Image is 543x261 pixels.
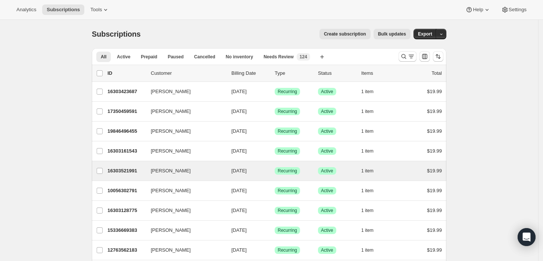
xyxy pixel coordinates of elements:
span: [DATE] [231,208,247,213]
span: Export [418,31,432,37]
span: 1 item [361,168,374,174]
span: [PERSON_NAME] [151,108,191,115]
span: [DATE] [231,168,247,174]
span: $19.99 [427,227,442,233]
span: Needs Review [263,54,294,60]
span: [PERSON_NAME] [151,88,191,95]
button: Customize table column order and visibility [419,51,430,62]
button: Help [461,4,495,15]
span: All [101,54,106,60]
button: 1 item [361,86,382,97]
span: Recurring [278,227,297,233]
span: Active [321,188,333,194]
span: Active [321,108,333,114]
span: Recurring [278,108,297,114]
span: Active [321,247,333,253]
div: Items [361,70,399,77]
button: 1 item [361,225,382,236]
p: Total [432,70,442,77]
span: [PERSON_NAME] [151,246,191,254]
button: Tools [86,4,114,15]
span: Recurring [278,89,297,95]
span: Recurring [278,188,297,194]
span: [DATE] [231,128,247,134]
button: 1 item [361,146,382,156]
div: 16303161543[PERSON_NAME][DATE]SuccessRecurringSuccessActive1 item$19.99 [107,146,442,156]
button: Create new view [316,52,328,62]
span: $19.99 [427,188,442,193]
div: 10056302791[PERSON_NAME][DATE]SuccessRecurringSuccessActive1 item$19.99 [107,185,442,196]
span: $19.99 [427,208,442,213]
p: Billing Date [231,70,269,77]
span: [DATE] [231,227,247,233]
span: [PERSON_NAME] [151,128,191,135]
span: Create subscription [324,31,366,37]
span: 1 item [361,108,374,114]
span: Active [321,227,333,233]
p: 17350459591 [107,108,145,115]
span: [DATE] [231,247,247,253]
span: Subscriptions [92,30,141,38]
span: [PERSON_NAME] [151,207,191,214]
span: Active [321,89,333,95]
span: Subscriptions [47,7,80,13]
span: [PERSON_NAME] [151,147,191,155]
span: Recurring [278,247,297,253]
button: 1 item [361,185,382,196]
span: [DATE] [231,148,247,154]
span: 1 item [361,188,374,194]
div: 17350459591[PERSON_NAME][DATE]SuccessRecurringSuccessActive1 item$19.99 [107,106,442,117]
button: Create subscription [319,29,371,39]
span: Help [473,7,483,13]
span: $19.99 [427,168,442,174]
p: 15336669383 [107,227,145,234]
span: $19.99 [427,247,442,253]
button: [PERSON_NAME] [146,86,221,98]
span: 1 item [361,128,374,134]
div: 16303128775[PERSON_NAME][DATE]SuccessRecurringSuccessActive1 item$19.99 [107,205,442,216]
button: 1 item [361,245,382,255]
p: Status [318,70,355,77]
div: 16303423687[PERSON_NAME][DATE]SuccessRecurringSuccessActive1 item$19.99 [107,86,442,97]
p: ID [107,70,145,77]
p: 12763562183 [107,246,145,254]
span: No inventory [226,54,253,60]
p: 16303521991 [107,167,145,175]
span: Bulk updates [378,31,406,37]
p: 16303128775 [107,207,145,214]
button: [PERSON_NAME] [146,105,221,117]
button: 1 item [361,126,382,136]
div: 12763562183[PERSON_NAME][DATE]SuccessRecurringSuccessActive1 item$19.99 [107,245,442,255]
div: Type [275,70,312,77]
span: $19.99 [427,148,442,154]
button: [PERSON_NAME] [146,125,221,137]
div: Open Intercom Messenger [518,228,536,246]
button: 1 item [361,166,382,176]
button: Settings [497,4,531,15]
button: [PERSON_NAME] [146,224,221,236]
p: 16303423687 [107,88,145,95]
span: $19.99 [427,128,442,134]
span: 1 item [361,227,374,233]
span: Active [321,168,333,174]
p: 10056302791 [107,187,145,194]
span: Active [321,128,333,134]
span: Recurring [278,148,297,154]
div: IDCustomerBilling DateTypeStatusItemsTotal [107,70,442,77]
p: 19846496455 [107,128,145,135]
button: [PERSON_NAME] [146,244,221,256]
button: Subscriptions [42,4,84,15]
span: Settings [509,7,527,13]
span: 1 item [361,89,374,95]
button: Analytics [12,4,41,15]
span: Recurring [278,208,297,214]
span: [DATE] [231,188,247,193]
button: 1 item [361,205,382,216]
button: Bulk updates [374,29,411,39]
button: 1 item [361,106,382,117]
div: 16303521991[PERSON_NAME][DATE]SuccessRecurringSuccessActive1 item$19.99 [107,166,442,176]
p: 16303161543 [107,147,145,155]
button: [PERSON_NAME] [146,165,221,177]
span: $19.99 [427,89,442,94]
div: 15336669383[PERSON_NAME][DATE]SuccessRecurringSuccessActive1 item$19.99 [107,225,442,236]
